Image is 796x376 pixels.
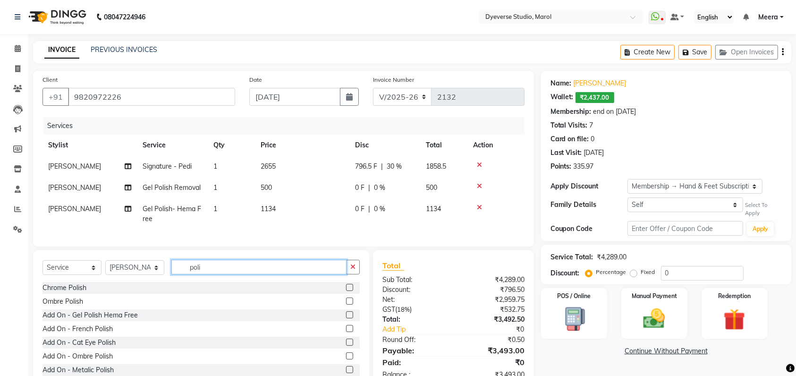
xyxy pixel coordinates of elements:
th: Total [420,135,467,156]
span: ₹2,437.00 [576,92,614,103]
div: ₹0.50 [453,335,531,345]
a: PREVIOUS INVOICES [91,45,157,54]
span: 1 [213,162,217,171]
div: Family Details [550,200,627,210]
div: Last Visit: [550,148,582,158]
button: Open Invoices [715,45,778,60]
div: ₹0 [453,357,531,368]
div: Card on file: [550,134,589,144]
div: Net: [375,295,453,305]
span: 1 [213,183,217,192]
label: Manual Payment [632,292,677,300]
div: ₹532.75 [453,305,531,315]
img: _gift.svg [717,306,752,333]
div: Discount: [375,285,453,295]
input: Search by Name/Mobile/Email/Code [68,88,235,106]
div: 335.97 [574,162,594,171]
div: Chrome Polish [42,283,86,293]
a: Add Tip [375,325,466,334]
div: Select To Apply [745,201,782,217]
span: | [381,162,383,171]
div: Round Off: [375,335,453,345]
span: Total [382,261,404,271]
span: 1134 [261,205,276,213]
a: Continue Without Payment [543,346,789,356]
div: Name: [550,78,572,88]
th: Price [255,135,349,156]
span: [PERSON_NAME] [48,205,101,213]
div: 7 [590,120,593,130]
div: Total: [375,315,453,325]
span: 500 [261,183,272,192]
span: GST [382,305,395,314]
th: Action [467,135,525,156]
div: Total Visits: [550,120,588,130]
span: 0 % [374,183,385,193]
span: 500 [426,183,437,192]
label: Fixed [641,268,655,276]
div: [DATE] [584,148,604,158]
button: Apply [747,222,774,236]
div: Membership: [550,107,592,117]
div: ₹3,493.00 [453,345,531,356]
input: Enter Offer / Coupon Code [627,221,743,236]
img: _pos-terminal.svg [556,306,592,332]
label: POS / Online [557,292,591,300]
div: Ombre Polish [42,297,83,307]
div: Add On - Metalic Polish [42,365,114,375]
span: 2655 [261,162,276,171]
img: _cash.svg [636,306,672,331]
img: logo [24,4,89,30]
label: Percentage [596,268,627,276]
div: ₹4,289.00 [453,275,531,285]
th: Service [137,135,208,156]
span: | [368,183,370,193]
a: [PERSON_NAME] [574,78,627,88]
div: Add On - Gel Polish Hema Free [42,310,138,320]
div: Points: [550,162,572,171]
span: 1858.5 [426,162,446,171]
div: Add On - French Polish [42,324,113,334]
div: Discount: [550,268,580,278]
button: Create New [620,45,675,60]
span: | [368,204,370,214]
div: ( ) [375,305,453,315]
div: Paid: [375,357,453,368]
label: Redemption [718,292,751,300]
div: ₹4,289.00 [597,252,627,262]
div: Sub Total: [375,275,453,285]
div: Add On - Ombre Polish [42,351,113,361]
span: Gel Polish- Hema Free [143,205,201,223]
span: 796.5 F [355,162,377,171]
div: end on [DATE] [593,107,636,117]
div: ₹0 [466,325,532,334]
span: 0 F [355,204,364,214]
b: 08047224946 [104,4,145,30]
input: Search or Scan [171,260,347,274]
span: 0 % [374,204,385,214]
label: Invoice Number [373,76,414,84]
div: 0 [591,134,595,144]
span: 1134 [426,205,441,213]
span: Signature - Pedi [143,162,192,171]
div: Wallet: [550,92,574,103]
label: Client [42,76,58,84]
span: Gel Polish Removal [143,183,201,192]
span: [PERSON_NAME] [48,162,101,171]
div: ₹796.50 [453,285,531,295]
div: ₹2,959.75 [453,295,531,305]
div: Coupon Code [550,224,627,234]
div: Services [43,117,532,135]
div: ₹3,492.50 [453,315,531,325]
span: [PERSON_NAME] [48,183,101,192]
th: Disc [349,135,420,156]
label: Date [249,76,262,84]
span: 1 [213,205,217,213]
span: 0 F [355,183,364,193]
span: Meera [758,12,778,22]
div: Apply Discount [550,181,627,191]
th: Qty [208,135,255,156]
a: INVOICE [44,42,79,59]
div: Service Total: [550,252,593,262]
button: Save [678,45,711,60]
